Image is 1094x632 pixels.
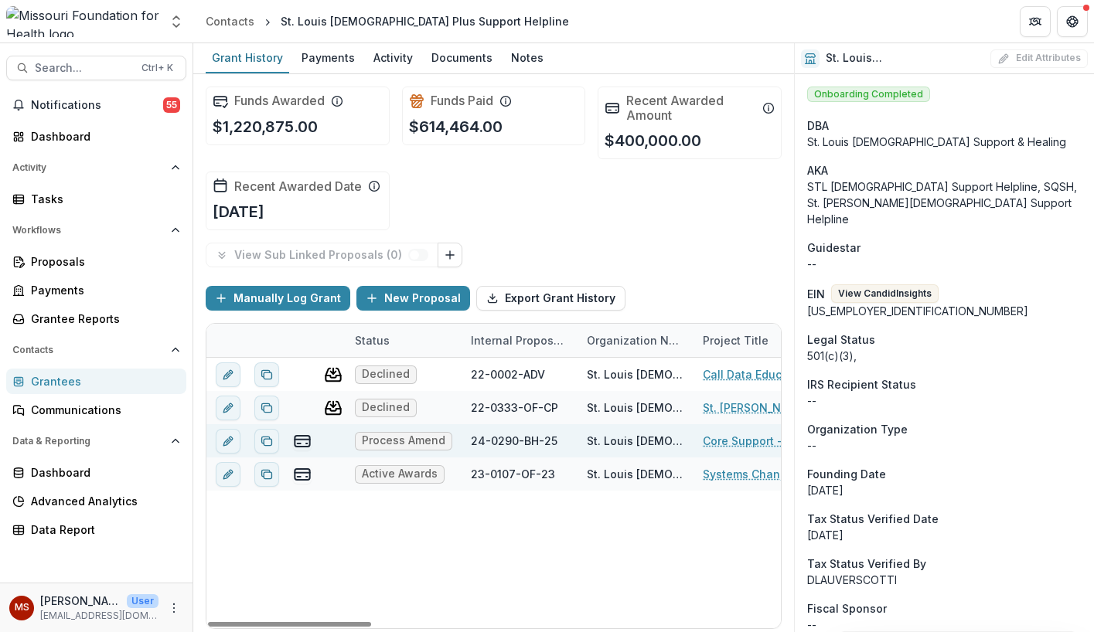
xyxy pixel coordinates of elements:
[471,366,545,382] div: 22-0002-ADV
[807,256,1082,272] div: --
[6,186,186,212] a: Tasks
[578,324,694,357] div: Organization Name
[254,396,279,420] button: Duplicate proposal
[505,43,550,73] a: Notes
[471,433,557,449] div: 24-0290-BH-25
[6,397,186,423] a: Communications
[431,93,493,108] h2: Funds Paid
[703,366,878,382] a: Call Data Education & Advocacy: Amplifying [DEMOGRAPHIC_DATA] St. Louisan Voices
[216,396,240,420] button: edit
[31,191,174,207] div: Tasks
[807,437,1082,454] p: --
[367,46,419,69] div: Activity
[462,324,578,357] div: Internal Proposal ID
[409,115,503,138] p: $614,464.00
[807,392,1082,409] div: --
[12,436,165,447] span: Data & Reporting
[163,97,180,113] span: 55
[6,517,186,542] a: Data Report
[807,482,1082,498] div: [DATE]
[216,362,240,387] button: edit
[6,218,186,243] button: Open Workflows
[578,332,694,348] div: Organization Name
[587,466,684,482] div: St. Louis [DEMOGRAPHIC_DATA] Plus Support Helpline
[807,527,1082,543] p: [DATE]
[138,59,176,76] div: Ctrl + K
[703,466,878,482] a: Systems Change Capacity-Building for [DEMOGRAPHIC_DATA] St. Louis Community Leaders & Organizers
[425,43,499,73] a: Documents
[31,253,174,270] div: Proposals
[703,433,878,449] a: Core Support - SQSH Worker-Centered Employee Wellness Initiative
[206,13,254,29] div: Contacts
[356,286,470,311] button: New Proposal
[694,332,778,348] div: Project Title
[6,6,159,37] img: Missouri Foundation for Health logo
[40,593,121,609] p: [PERSON_NAME]
[6,429,186,454] button: Open Data & Reporting
[293,465,312,484] button: view-payments
[165,599,183,617] button: More
[254,462,279,487] button: Duplicate proposal
[40,609,158,623] p: [EMAIL_ADDRESS][DOMAIN_NAME]
[206,46,289,69] div: Grant History
[6,249,186,274] a: Proposals
[6,369,186,394] a: Grantees
[295,46,361,69] div: Payments
[807,178,1082,227] p: STL [DEMOGRAPHIC_DATA] Support Helpline, SQSH, St. [PERSON_NAME][DEMOGRAPHIC_DATA] Support Helpline
[206,243,438,267] button: View Sub Linked Proposals (0)
[362,401,410,414] span: Declined
[199,10,575,32] nav: breadcrumb
[807,286,825,302] p: EIN
[31,493,174,509] div: Advanced Analytics
[213,200,264,223] p: [DATE]
[807,511,939,527] span: Tax Status Verified Date
[6,56,186,80] button: Search...
[826,52,984,65] h2: St. Louis [DEMOGRAPHIC_DATA] Plus Support Helpline
[6,306,186,331] a: Grantee Reports
[31,402,174,418] div: Communications
[476,286,625,311] button: Export Grant History
[165,6,187,37] button: Open entity switcher
[35,62,132,75] span: Search...
[831,284,939,303] button: View CandidInsights
[362,467,438,481] span: Active Awards
[462,332,578,348] div: Internal Proposal ID
[206,43,289,73] a: Grant History
[6,124,186,149] a: Dashboard
[295,43,361,73] a: Payments
[362,434,445,447] span: Process Amendment
[254,429,279,454] button: Duplicate proposal
[807,134,1082,150] div: St. Louis [DEMOGRAPHIC_DATA] Support & Healing
[605,129,701,152] p: $400,000.00
[807,572,1082,588] p: DLAUVERSCOTTI
[31,373,174,389] div: Grantees
[807,466,886,482] span: Founding Date
[254,362,279,387] button: Duplicate proposal
[12,345,165,355] span: Contacts
[213,115,318,138] p: $1,220,875.00
[127,594,158,608] p: User
[1057,6,1088,37] button: Get Help
[807,87,930,102] span: Onboarding Completed
[425,46,499,69] div: Documents
[471,466,555,482] div: 23-0107-OF-23
[31,522,174,538] div: Data Report
[807,348,1082,364] div: 501(c)(3),
[6,460,186,485] a: Dashboard
[199,10,261,32] a: Contacts
[234,93,325,108] h2: Funds Awarded
[6,155,186,180] button: Open Activity
[807,600,887,617] span: Fiscal Sponsor
[626,93,756,123] h2: Recent Awarded Amount
[807,331,875,348] span: Legal Status
[234,179,362,194] h2: Recent Awarded Date
[12,162,165,173] span: Activity
[12,225,165,236] span: Workflows
[293,432,312,450] button: view-payments
[807,556,926,572] span: Tax Status Verified By
[216,429,240,454] button: edit
[807,421,908,437] span: Organization Type
[281,13,569,29] div: St. Louis [DEMOGRAPHIC_DATA] Plus Support Helpline
[1020,6,1051,37] button: Partners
